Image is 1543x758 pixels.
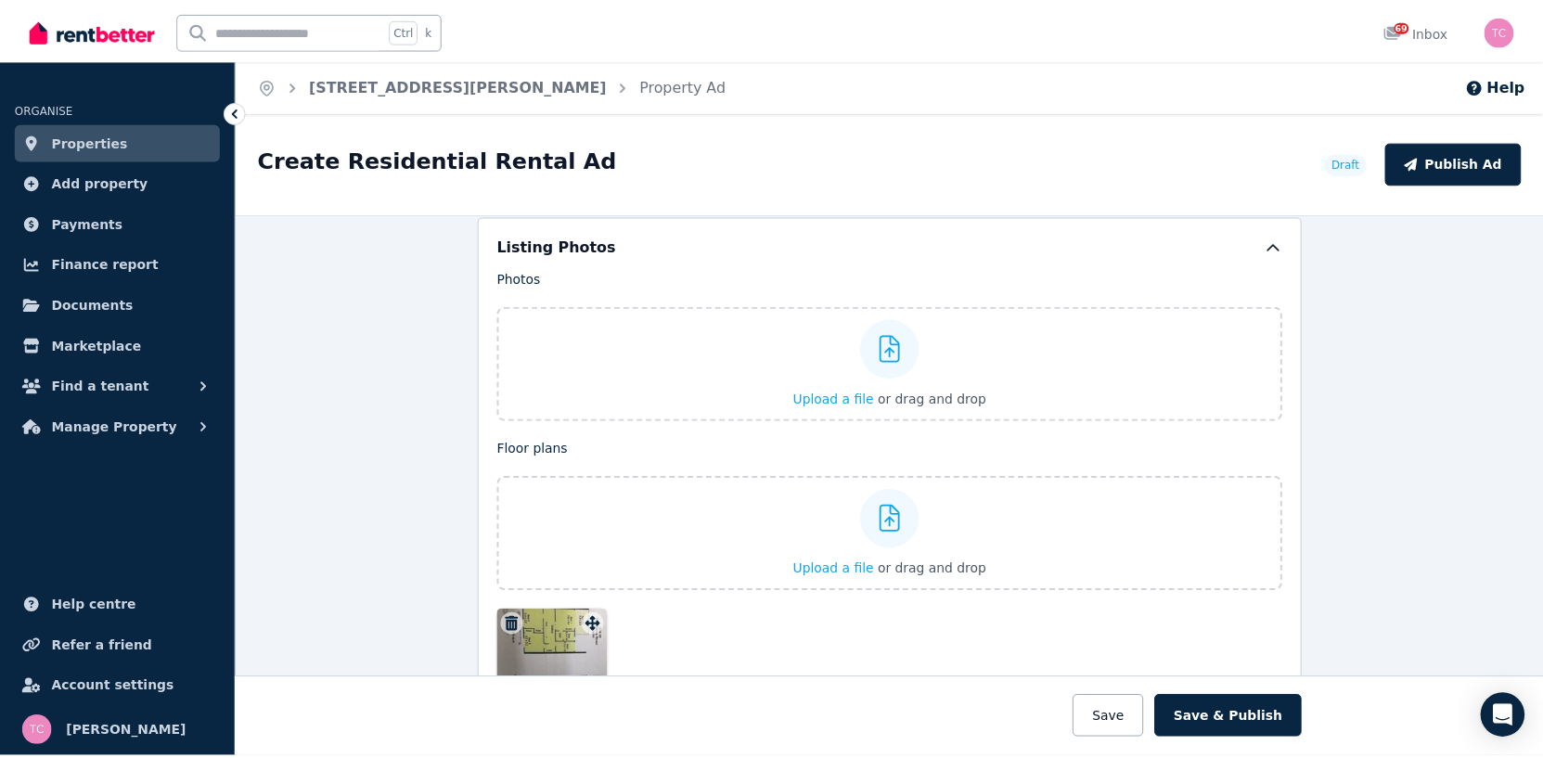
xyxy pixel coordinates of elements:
h5: Listing Photos [501,236,621,258]
a: Documents [15,286,222,323]
div: Inbox [1395,21,1460,40]
button: Save [1082,697,1152,739]
h1: Create Residential Rental Ad [260,145,622,174]
a: [STREET_ADDRESS][PERSON_NAME] [312,76,611,94]
span: Account settings [52,676,175,699]
a: Account settings [15,669,222,706]
span: 69 [1407,19,1421,31]
button: Upload a file or drag and drop [800,560,995,579]
nav: Breadcrumb [238,59,754,111]
a: Refer a friend [15,628,222,665]
img: Tony Cannon [1498,15,1527,45]
span: Documents [52,293,135,315]
a: Add property [15,163,222,200]
span: Marketplace [52,334,142,356]
a: Properties [15,122,222,160]
button: Help [1478,74,1538,96]
img: Tony Cannon [22,717,52,747]
a: Payments [15,204,222,241]
span: [PERSON_NAME] [67,721,187,743]
span: Payments [52,212,123,234]
span: Help centre [52,595,137,617]
p: Photos [501,269,1293,288]
span: Finance report [52,252,160,275]
span: or drag and drop [885,562,995,577]
a: Help centre [15,587,222,624]
a: Finance report [15,245,222,282]
span: Manage Property [52,416,178,438]
button: Manage Property [15,408,222,445]
span: Properties [52,130,129,152]
button: Find a tenant [15,367,222,405]
button: Upload a file or drag and drop [800,390,995,408]
span: Draft [1344,156,1371,171]
span: Ctrl [392,18,421,42]
span: Upload a file [800,392,881,406]
span: Upload a file [800,562,881,577]
button: Save & Publish [1164,697,1313,739]
span: Refer a friend [52,636,153,658]
span: ORGANISE [15,102,73,115]
img: RentBetter [30,16,156,44]
span: or drag and drop [885,392,995,406]
a: Marketplace [15,327,222,364]
button: Publish Ad [1397,141,1535,184]
span: Add property [52,171,149,193]
span: k [429,22,435,37]
p: Floor plans [501,440,1293,458]
a: Property Ad [645,76,732,94]
span: Find a tenant [52,375,150,397]
div: Open Intercom Messenger [1494,695,1538,739]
